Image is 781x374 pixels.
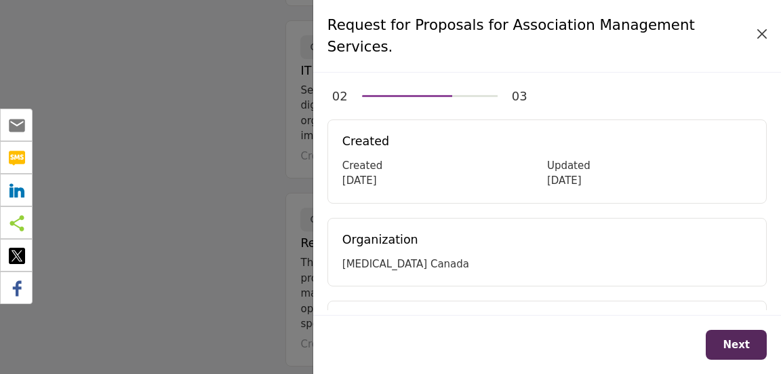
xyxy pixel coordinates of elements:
[547,174,582,187] span: [DATE]
[547,160,590,172] span: Updated
[512,87,527,105] div: 03
[342,134,752,149] h5: Created
[342,233,752,247] h5: Organization
[342,257,752,272] div: [MEDICAL_DATA] Canada
[723,339,750,351] span: Next
[342,160,382,172] span: Created
[342,174,377,187] span: [DATE]
[753,24,772,43] button: Close
[327,14,753,58] h4: Request for Proposals for Association Management Services.
[332,87,348,105] div: 02
[706,330,767,360] button: Next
